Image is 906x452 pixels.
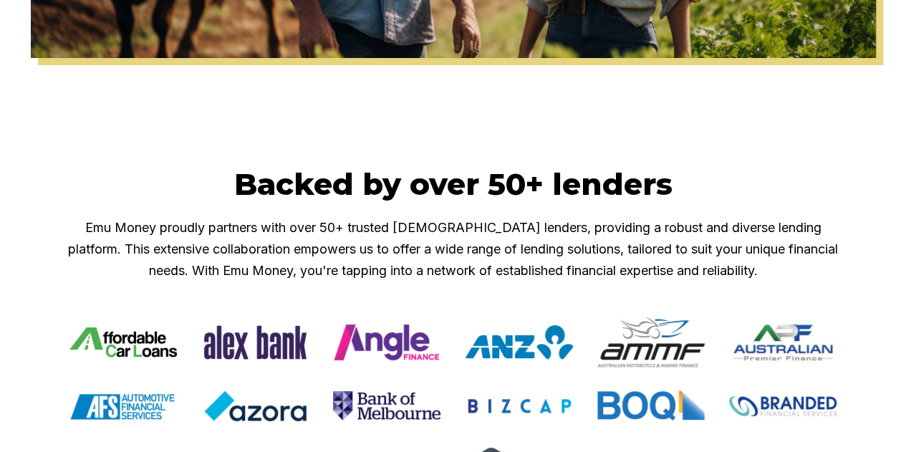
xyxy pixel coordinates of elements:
[729,396,837,416] img: Branded Financial Services
[729,320,837,365] img: Australian Premier Finance
[597,390,705,422] img: BOQ
[597,317,705,367] img: Australian Motorcycle & Marine Finance
[69,391,177,420] img: Automotive Financial Services
[466,399,573,413] img: Bizcap
[57,165,849,203] h2: Backed by over 50+ lenders
[57,217,849,282] p: Emu Money proudly partners with over 50+ trusted [DEMOGRAPHIC_DATA] lenders, providing a robust a...
[466,325,573,360] img: ANZ
[201,322,309,362] img: Alex Bank
[201,388,309,425] img: Azora
[333,323,440,361] img: Angle Finance
[333,391,440,420] img: Bank of Melbourne
[69,327,177,357] img: Affordable Car Loans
